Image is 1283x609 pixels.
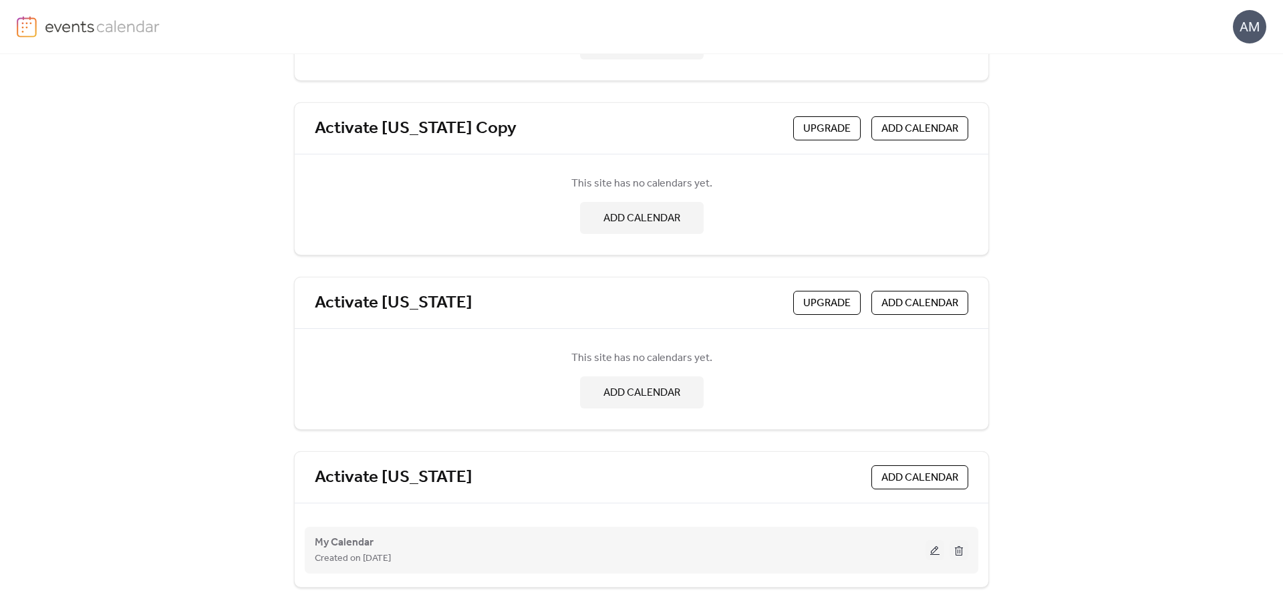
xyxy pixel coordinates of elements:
[315,467,472,489] a: Activate [US_STATE]
[580,376,704,408] button: ADD CALENDAR
[871,291,968,315] button: ADD CALENDAR
[881,295,958,312] span: ADD CALENDAR
[571,350,712,366] span: This site has no calendars yet.
[803,121,851,137] span: Upgrade
[803,295,851,312] span: Upgrade
[580,202,704,234] button: ADD CALENDAR
[603,385,680,401] span: ADD CALENDAR
[871,116,968,140] button: ADD CALENDAR
[871,465,968,489] button: ADD CALENDAR
[603,211,680,227] span: ADD CALENDAR
[793,291,861,315] button: Upgrade
[793,116,861,140] button: Upgrade
[315,535,374,551] span: My Calendar
[315,118,517,140] a: Activate [US_STATE] Copy
[315,292,472,314] a: Activate [US_STATE]
[1233,10,1266,43] div: AM
[571,176,712,192] span: This site has no calendars yet.
[17,16,37,37] img: logo
[45,16,160,36] img: logo-type
[881,470,958,486] span: ADD CALENDAR
[315,551,391,567] span: Created on [DATE]
[881,121,958,137] span: ADD CALENDAR
[315,539,374,546] a: My Calendar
